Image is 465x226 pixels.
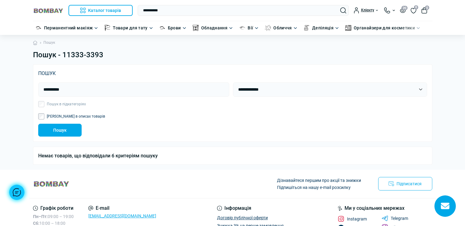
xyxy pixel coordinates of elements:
[217,215,268,220] a: Договір публічної оферти
[277,177,361,184] p: Дізнавайтеся першим про акції та знижки
[37,40,55,46] li: Пошук
[35,25,42,31] img: Перманентний макіяж
[338,206,432,211] div: Ми у соціальних мережах
[44,24,93,31] a: Перманентний макіяж
[340,7,346,13] button: Search
[68,5,133,16] button: Каталог товарів
[201,24,228,31] a: Обладнання
[33,35,432,51] nav: breadcrumb
[239,25,245,31] img: Вії
[401,6,408,10] span: 20
[338,216,367,222] a: Instagram
[304,25,310,31] img: Депіляція
[193,25,199,31] img: Обладнання
[217,206,284,211] div: Інформація
[33,206,74,211] div: Графік роботи
[38,124,82,137] button: Пошук
[347,217,367,221] span: Instagram
[382,216,408,221] a: Telegram
[312,24,334,31] a: Депіляція
[104,25,110,31] img: Товари для тату
[33,221,39,226] b: Сб:
[47,102,86,106] label: Пошук в підкатегоріях
[273,24,292,31] a: Обличчя
[277,184,361,191] p: Підпишіться на нашу e-mail розсилку
[47,115,105,118] label: [PERSON_NAME] в описах товарів
[33,180,70,187] img: BOMBAY
[113,24,147,31] a: Товари для тату
[168,24,181,31] a: Брови
[411,7,416,14] a: 0
[414,5,418,9] span: 0
[248,24,253,31] a: Вії
[33,214,48,219] b: Пн–Пт:
[265,25,271,31] img: Обличчя
[33,8,64,13] img: BOMBAY
[345,25,351,31] img: Органайзери для косметики
[38,70,427,77] div: Пошук
[378,177,432,190] button: Підписатися
[33,51,432,59] h1: Пошук - 11333-3393
[38,152,427,160] p: Немає товарів, що відповідали б критеріям пошуку
[354,24,415,31] a: Органайзери для косметики
[400,8,406,13] button: 20
[421,7,427,13] button: 0
[159,25,165,31] img: Брови
[425,6,429,10] span: 0
[88,213,156,218] a: [EMAIL_ADDRESS][DOMAIN_NAME]
[88,206,156,211] div: E-mail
